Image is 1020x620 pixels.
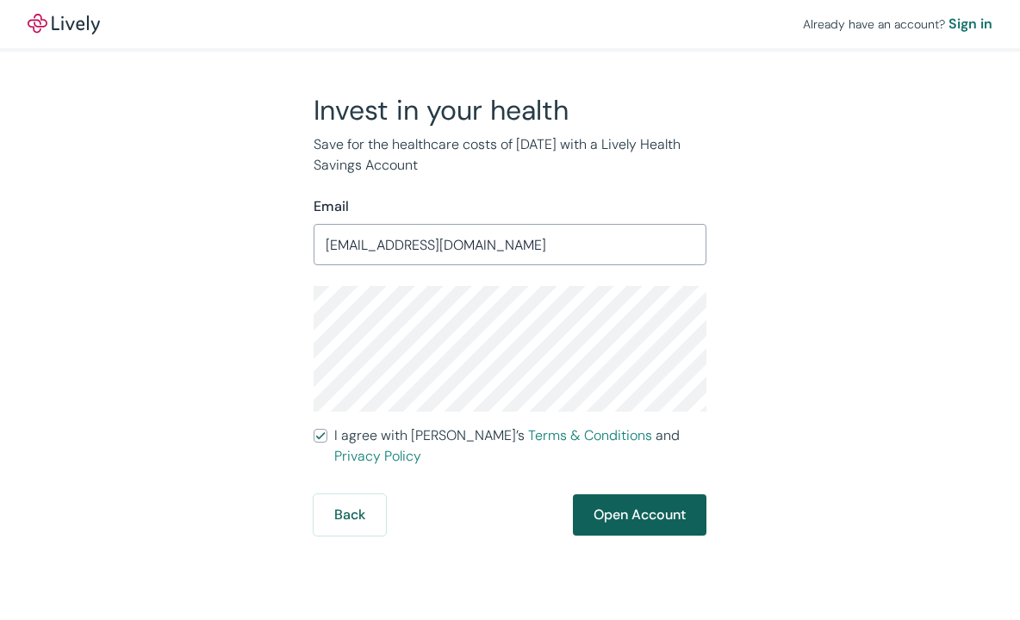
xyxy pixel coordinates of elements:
[314,494,386,536] button: Back
[314,93,706,127] h2: Invest in your health
[334,425,706,467] span: I agree with [PERSON_NAME]’s and
[948,14,992,34] a: Sign in
[28,14,100,34] img: Lively
[803,14,992,34] div: Already have an account?
[528,426,652,444] a: Terms & Conditions
[314,134,706,176] p: Save for the healthcare costs of [DATE] with a Lively Health Savings Account
[314,196,349,217] label: Email
[334,447,421,465] a: Privacy Policy
[28,14,100,34] a: LivelyLively
[573,494,706,536] button: Open Account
